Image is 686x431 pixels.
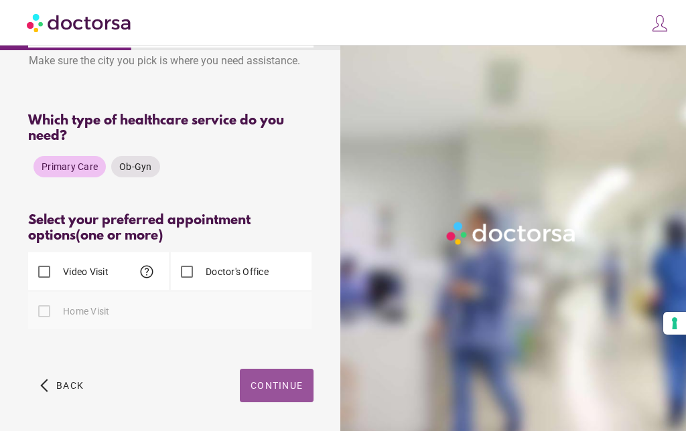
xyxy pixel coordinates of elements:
[76,228,163,244] span: (one or more)
[42,161,98,172] span: Primary Care
[60,265,109,278] label: Video Visit
[60,305,110,318] label: Home Visit
[663,312,686,335] button: Your consent preferences for tracking technologies
[35,369,89,402] button: arrow_back_ios Back
[251,380,303,391] span: Continue
[139,264,155,280] span: help
[203,265,269,278] label: Doctor's Office
[650,14,669,33] img: icons8-customer-100.png
[443,218,580,249] img: Logo-Doctorsa-trans-White-partial-flat.png
[27,7,133,37] img: Doctorsa.com
[56,380,84,391] span: Back
[28,213,314,244] div: Select your preferred appointment options
[119,161,152,172] span: Ob-Gyn
[240,369,314,402] button: Continue
[28,113,314,144] div: Which type of healthcare service do you need?
[28,48,314,77] div: Make sure the city you pick is where you need assistance.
